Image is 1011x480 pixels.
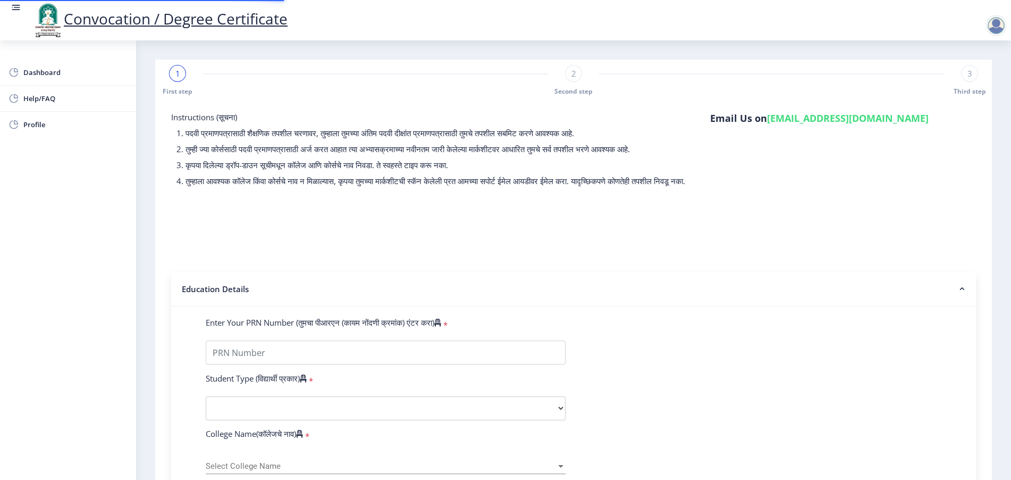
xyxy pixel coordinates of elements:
a: [EMAIL_ADDRESS][DOMAIN_NAME] [767,112,929,125]
p: 2. तुम्ही ज्या कोर्ससाठी पदवी प्रमाणपत्रासाठी अर्ज करत आहात त्या अभ्यासक्रमाच्या नवीनतम जारी केले... [176,144,707,154]
span: Third step [954,87,986,96]
img: logo [32,2,64,38]
span: Select College Name [206,462,556,471]
p: 3. कृपया दिलेल्या ड्रॉप-डाउन सूचीमधून कॉलेज आणि कोर्सचे नाव निवडा. ते स्वहस्ते टाइप करू नका. [176,160,707,170]
p: 1. पदवी प्रमाणपत्रासाठी शैक्षणिक तपशील चरणावर, तुम्हाला तुमच्या अंतिम पदवी दीक्षांत प्रमाणपत्रासा... [176,128,707,138]
a: Convocation / Degree Certificate [32,9,288,29]
label: Student Type (विद्यार्थी प्रकार) [206,373,307,384]
span: First step [163,87,192,96]
label: College Name(कॉलेजचे नाव) [206,428,303,439]
span: Second step [554,87,593,96]
span: Instructions (सूचना) [171,112,237,122]
h6: Email Us on [710,112,929,125]
span: 3 [967,68,972,79]
span: Help/FAQ [23,92,128,105]
span: 1 [175,68,180,79]
input: PRN Number [206,341,566,365]
span: Profile [23,118,128,131]
p: 4. तुम्हाला आवश्यक कॉलेज किंवा कोर्सचे नाव न मिळाल्यास, कृपया तुमच्या मार्कशीटची स्कॅन केलेली प्र... [176,176,707,186]
span: Dashboard [23,66,128,79]
nb-accordion-item-header: Education Details [171,272,976,307]
span: 2 [571,68,576,79]
label: Enter Your PRN Number (तुमचा पीआरएन (कायम नोंदणी क्रमांक) एंटर करा) [206,317,441,328]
